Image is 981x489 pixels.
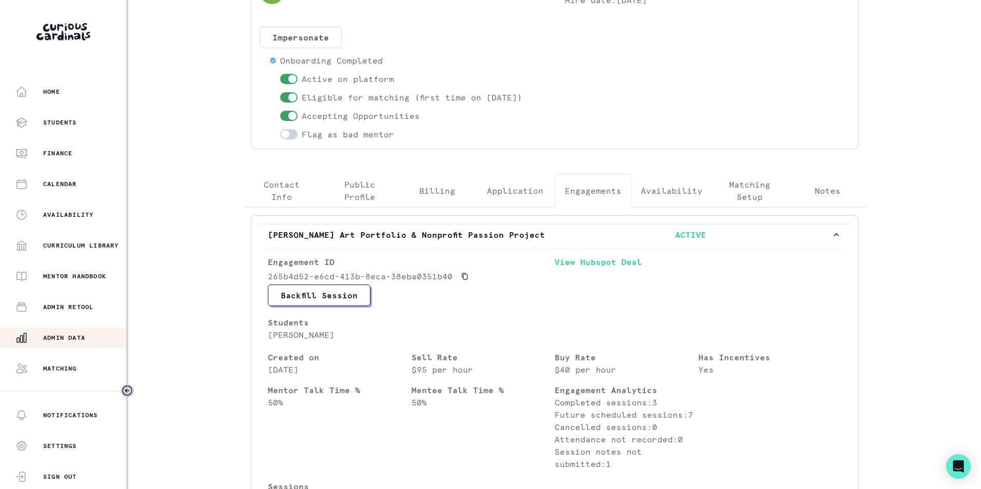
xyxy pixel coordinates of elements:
p: Attendance not recorded: 0 [555,433,698,445]
button: Copied to clipboard [457,268,473,284]
p: Mentor Handbook [43,272,106,280]
p: Admin Retool [43,303,93,311]
p: Settings [43,442,77,450]
p: Sell Rate [411,351,555,363]
p: Billing [419,185,455,197]
p: Students [268,316,555,329]
div: Open Intercom Messenger [946,454,971,479]
p: Mentee Talk Time % [411,384,555,396]
p: $40 per hour [555,363,698,376]
img: Curious Cardinals Logo [36,23,90,40]
p: Admin Data [43,334,85,342]
p: 50 % [268,396,411,409]
p: Flag as bad mentor [302,128,394,140]
p: Availability [641,185,702,197]
p: Sign Out [43,473,77,481]
p: [DATE] [268,363,411,376]
p: Buy Rate [555,351,698,363]
p: Cancelled sessions: 0 [555,421,698,433]
button: [PERSON_NAME] Art Portfolio & Nonprofit Passion ProjectACTIVE [260,225,850,245]
p: Mentor Talk Time % [268,384,411,396]
p: Created on [268,351,411,363]
button: Backfill Session [268,284,370,306]
p: Yes [698,363,842,376]
p: Students [43,118,77,127]
p: Future scheduled sessions: 7 [555,409,698,421]
p: $95 per hour [411,363,555,376]
p: Engagements [565,185,621,197]
p: Has Incentives [698,351,842,363]
p: Home [43,88,60,96]
p: Availability [43,211,93,219]
p: Onboarding Completed [280,54,383,67]
p: Active on platform [302,73,394,85]
p: Accepting Opportunities [302,110,420,122]
p: Matching Setup [720,178,780,203]
button: Toggle sidebar [121,384,134,397]
p: Matching [43,364,77,373]
p: Session notes not submitted: 1 [555,445,698,470]
p: ACTIVE [550,229,831,241]
p: Calendar [43,180,77,188]
p: Notes [815,185,840,197]
p: Finance [43,149,72,157]
p: Completed sessions: 3 [555,396,698,409]
p: Curriculum Library [43,241,119,250]
p: 50 % [411,396,555,409]
p: [PERSON_NAME] [268,329,555,341]
p: Eligible for matching (first time on [DATE]) [302,91,522,104]
p: Notifications [43,411,98,419]
p: Contact Info [251,178,312,203]
a: View Hubspot Deal [555,256,841,284]
p: 265b4d52-e6cd-413b-8eca-38eba0351b40 [268,270,453,282]
p: Application [487,185,543,197]
button: Impersonate [260,27,342,48]
p: Public Profile [329,178,390,203]
p: [PERSON_NAME] Art Portfolio & Nonprofit Passion Project [268,229,550,241]
p: Engagement Analytics [555,384,698,396]
p: Engagement ID [268,256,555,268]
